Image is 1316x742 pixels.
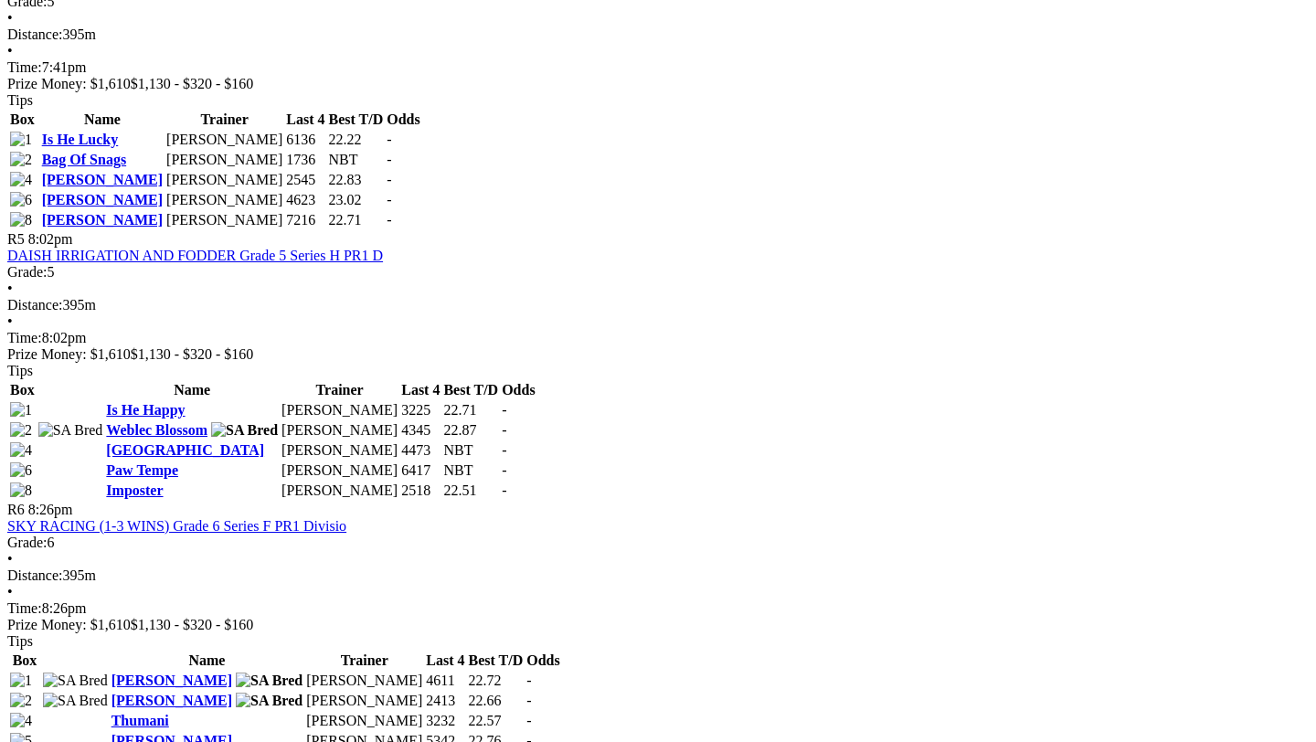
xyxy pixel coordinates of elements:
td: 22.22 [327,131,384,149]
td: 4473 [400,441,440,460]
td: 22.72 [468,672,525,690]
td: NBT [442,461,499,480]
img: 2 [10,422,32,439]
a: [PERSON_NAME] [111,693,232,708]
img: SA Bred [211,422,278,439]
span: Box [13,652,37,668]
td: [PERSON_NAME] [281,421,398,440]
td: 4345 [400,421,440,440]
td: 4611 [425,672,465,690]
td: [PERSON_NAME] [281,482,398,500]
td: [PERSON_NAME] [165,131,283,149]
a: SKY RACING (1-3 WINS) Grade 6 Series F PR1 Divisio [7,518,346,534]
span: - [387,172,391,187]
span: - [502,422,506,438]
span: $1,130 - $320 - $160 [131,617,254,632]
span: Distance: [7,567,62,583]
td: 22.71 [442,401,499,419]
a: [PERSON_NAME] [111,673,232,688]
img: 1 [10,673,32,689]
img: 6 [10,462,32,479]
div: 395m [7,26,1309,43]
td: 22.57 [468,712,525,730]
span: - [387,212,391,228]
td: [PERSON_NAME] [165,191,283,209]
td: 2518 [400,482,440,500]
span: Time: [7,330,42,345]
td: [PERSON_NAME] [305,692,423,710]
td: 3232 [425,712,465,730]
td: 2545 [285,171,325,189]
div: 7:41pm [7,59,1309,76]
a: DAISH IRRIGATION AND FODDER Grade 5 Series H PR1 D [7,248,383,263]
span: Tips [7,363,33,378]
span: Time: [7,59,42,75]
div: 395m [7,567,1309,584]
img: 1 [10,402,32,419]
span: • [7,313,13,329]
th: Best T/D [442,381,499,399]
img: 4 [10,172,32,188]
div: 8:26pm [7,600,1309,617]
td: 6417 [400,461,440,480]
a: Weblec Blossom [106,422,207,438]
img: 1 [10,132,32,148]
a: Is He Happy [106,402,185,418]
span: - [502,482,506,498]
span: • [7,551,13,567]
span: R5 [7,231,25,247]
td: [PERSON_NAME] [165,171,283,189]
td: [PERSON_NAME] [165,151,283,169]
span: • [7,281,13,296]
th: Last 4 [285,111,325,129]
span: - [502,402,506,418]
span: R6 [7,502,25,517]
img: SA Bred [43,673,108,689]
div: 8:02pm [7,330,1309,346]
a: [PERSON_NAME] [42,172,163,187]
td: [PERSON_NAME] [281,441,398,460]
th: Last 4 [400,381,440,399]
img: 4 [10,713,32,729]
a: Imposter [106,482,163,498]
a: Paw Tempe [106,462,178,478]
img: SA Bred [38,422,103,439]
span: 8:26pm [28,502,73,517]
th: Name [41,111,164,129]
th: Name [105,381,279,399]
th: Best T/D [327,111,384,129]
span: Tips [7,633,33,649]
span: $1,130 - $320 - $160 [131,76,254,91]
img: SA Bred [236,693,302,709]
div: Prize Money: $1,610 [7,76,1309,92]
td: 22.71 [327,211,384,229]
td: 1736 [285,151,325,169]
td: [PERSON_NAME] [305,712,423,730]
th: Odds [525,652,560,670]
th: Trainer [165,111,283,129]
img: SA Bred [43,693,108,709]
td: [PERSON_NAME] [281,461,398,480]
div: 5 [7,264,1309,281]
span: Grade: [7,535,48,550]
span: Distance: [7,297,62,313]
img: 4 [10,442,32,459]
td: 22.83 [327,171,384,189]
div: Prize Money: $1,610 [7,346,1309,363]
td: NBT [327,151,384,169]
img: 2 [10,693,32,709]
span: • [7,584,13,599]
th: Trainer [305,652,423,670]
span: - [502,462,506,478]
td: 22.87 [442,421,499,440]
th: Odds [501,381,536,399]
th: Best T/D [468,652,525,670]
span: $1,130 - $320 - $160 [131,346,254,362]
span: Grade: [7,264,48,280]
span: - [526,713,531,728]
a: [PERSON_NAME] [42,212,163,228]
td: 7216 [285,211,325,229]
img: 2 [10,152,32,168]
div: 395m [7,297,1309,313]
img: SA Bred [236,673,302,689]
